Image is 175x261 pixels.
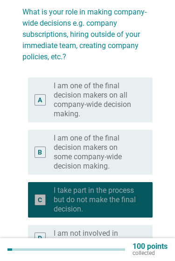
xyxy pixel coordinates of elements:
[38,195,42,205] div: C
[54,186,138,214] label: I take part in the process but do not make the final decision.
[38,233,42,243] div: D
[133,243,168,250] p: 100 points
[54,229,138,247] label: I am not involved in these decisions at all.
[38,147,42,157] div: B
[38,95,42,105] div: A
[54,81,138,119] label: I am one of the final decision makers on all company-wide decision making.
[54,134,138,171] label: I am one of the final decision makers on some company-wide decision making.
[133,250,168,256] p: collected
